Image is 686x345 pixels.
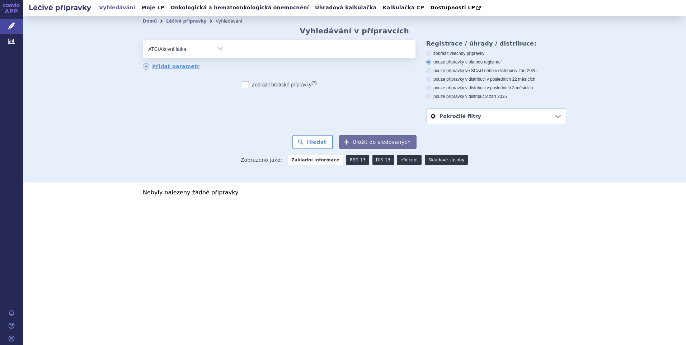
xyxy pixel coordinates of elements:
a: Přidat parametr [143,63,200,70]
li: Vyhledávání [216,16,252,27]
strong: Základní informace [288,155,343,165]
span: v září 2025 [485,94,507,99]
a: Domů [143,19,157,24]
label: Zobrazit bratrské přípravky [242,81,317,88]
label: pouze přípravky ve SCAU nebo v distribuci [426,68,566,74]
h2: Léčivé přípravky [23,3,97,13]
a: Onkologická a hematoonkologická onemocnění [168,3,311,13]
a: Úhradová kalkulačka [313,3,379,13]
button: Uložit do sledovaných [339,135,417,149]
label: pouze přípravky v distribuci v posledních 3 měsících [426,85,566,91]
label: pouze přípravky v distribuci [426,94,566,99]
label: zobrazit všechny přípravky [426,51,566,56]
span: Dostupnosti LP [430,5,475,10]
a: Pokročilé filtry [427,109,566,124]
h3: Registrace / úhrady / distribuce: [426,40,566,47]
a: DIS-13 [372,155,394,165]
a: Vyhledávání [97,3,137,13]
span: v září 2025 [515,68,536,73]
a: Skladové zásoby [425,155,468,165]
a: eRecept [397,155,422,165]
p: Nebyly nalezeny žádné přípravky. [143,190,566,195]
label: pouze přípravky s platnou registrací [426,59,566,65]
a: Dostupnosti LP [428,3,484,13]
a: Kalkulačka CP [381,3,427,13]
label: pouze přípravky v distribuci v posledních 12 měsících [426,76,566,82]
span: Zobrazeno jako: [241,155,282,165]
a: Léčivé přípravky [166,19,206,24]
abbr: (?) [311,81,316,85]
button: Hledat [292,135,333,149]
a: REG-13 [346,155,369,165]
a: Moje LP [139,3,166,13]
h2: Vyhledávání v přípravcích [300,27,409,35]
